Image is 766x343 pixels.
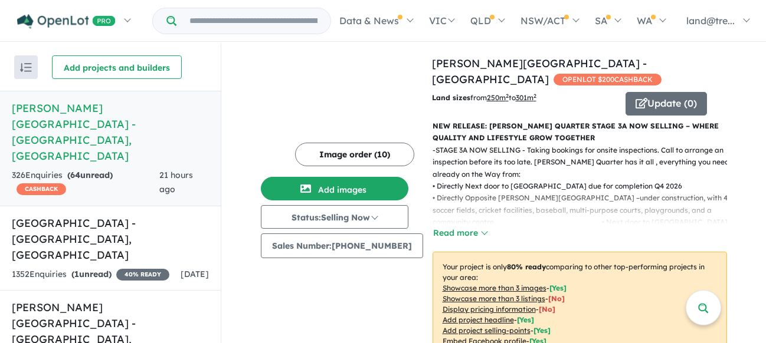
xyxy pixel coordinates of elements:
img: sort.svg [20,63,32,72]
button: Image order (10) [295,143,414,166]
u: Add project selling-points [443,326,531,335]
img: Openlot PRO Logo White [17,14,116,29]
span: to [509,93,536,102]
button: Read more [433,226,488,240]
span: OPENLOT $ 200 CASHBACK [554,74,662,85]
u: Showcase more than 3 listings [443,294,545,303]
h5: [PERSON_NAME][GEOGRAPHIC_DATA] - [GEOGRAPHIC_DATA] , [GEOGRAPHIC_DATA] [12,100,209,164]
strong: ( unread) [71,269,112,279]
button: Status:Selling Now [261,205,408,229]
u: Display pricing information [443,305,536,314]
u: 250 m [487,93,509,102]
sup: 2 [533,93,536,99]
span: [ Yes ] [517,315,534,324]
h5: [GEOGRAPHIC_DATA] - [GEOGRAPHIC_DATA] , [GEOGRAPHIC_DATA] [12,215,209,263]
input: Try estate name, suburb, builder or developer [179,8,328,34]
span: 1 [74,269,79,279]
button: Update (0) [626,92,707,116]
button: Add projects and builders [52,55,182,79]
span: land@tre... [686,15,735,27]
p: from [432,92,617,104]
div: 1352 Enquir ies [12,268,169,282]
b: Land sizes [432,93,470,102]
span: [ No ] [539,305,555,314]
span: 21 hours ago [159,170,193,194]
span: 64 [70,170,80,180]
b: 80 % ready [507,262,546,271]
div: 326 Enquir ies [12,169,159,197]
button: Add images [261,177,408,200]
u: 301 m [516,93,536,102]
u: Showcase more than 3 images [443,283,546,292]
p: NEW RELEASE: [PERSON_NAME] QUARTER STAGE 3A NOW SELLING – WHERE QUALITY AND LIFESTYLE GROW TOGETHER [433,120,727,144]
sup: 2 [506,93,509,99]
span: 40 % READY [116,269,169,281]
u: Add project headline [443,315,514,324]
strong: ( unread) [67,170,113,180]
a: [PERSON_NAME][GEOGRAPHIC_DATA] - [GEOGRAPHIC_DATA] [432,57,647,86]
button: Sales Number:[PHONE_NUMBER] [261,233,423,258]
p: - STAGE 3A NOW SELLING - Taking bookings for onsite inspections. Call to arrange an inspection be... [433,144,736,289]
span: [ Yes ] [533,326,551,335]
span: [DATE] [181,269,209,279]
span: CASHBACK [17,183,66,195]
span: [ Yes ] [549,283,567,292]
span: [ No ] [548,294,565,303]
